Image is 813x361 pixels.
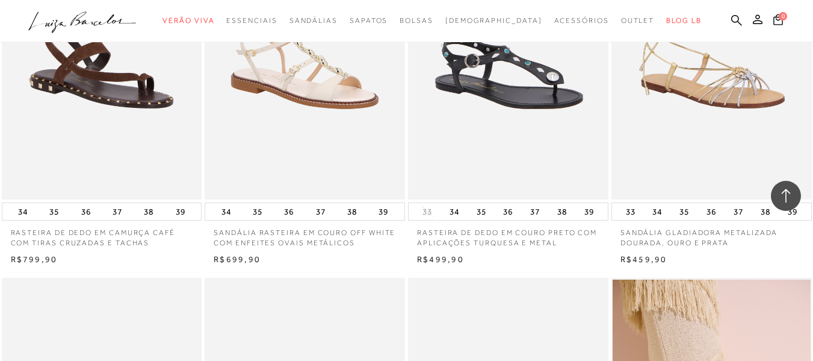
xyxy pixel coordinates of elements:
button: 36 [280,203,297,220]
button: 38 [757,203,774,220]
button: 36 [78,203,94,220]
span: 0 [779,12,787,20]
button: 36 [499,203,516,220]
button: 39 [784,203,801,220]
button: 38 [140,203,157,220]
a: RASTEIRA DE DEDO EM COURO PRETO COM APLICAÇÕES TURQUESA E METAL [408,221,608,248]
button: 37 [312,203,329,220]
button: 0 [770,13,787,30]
button: 35 [249,203,266,220]
a: categoryNavScreenReaderText [289,10,338,32]
button: 35 [676,203,693,220]
span: [DEMOGRAPHIC_DATA] [445,16,542,25]
a: RASTEIRA DE DEDO EM CAMURÇA CAFÉ COM TIRAS CRUZADAS E TACHAS [2,221,202,248]
a: categoryNavScreenReaderText [400,10,433,32]
button: 33 [622,203,639,220]
span: R$459,90 [620,254,667,264]
button: 39 [172,203,189,220]
button: 34 [14,203,31,220]
a: categoryNavScreenReaderText [554,10,609,32]
span: BLOG LB [666,16,701,25]
button: 38 [344,203,360,220]
a: categoryNavScreenReaderText [621,10,655,32]
a: categoryNavScreenReaderText [162,10,214,32]
button: 35 [473,203,490,220]
span: Outlet [621,16,655,25]
a: BLOG LB [666,10,701,32]
a: categoryNavScreenReaderText [350,10,388,32]
span: Acessórios [554,16,609,25]
button: 34 [446,203,463,220]
span: Sapatos [350,16,388,25]
button: 39 [375,203,392,220]
span: R$699,90 [214,254,261,264]
a: SANDÁLIA GLADIADORA METALIZADA DOURADA, OURO E PRATA [611,221,812,248]
button: 36 [703,203,720,220]
span: Essenciais [226,16,277,25]
a: categoryNavScreenReaderText [226,10,277,32]
span: R$499,90 [417,254,464,264]
span: Verão Viva [162,16,214,25]
a: noSubCategoriesText [445,10,542,32]
button: 37 [527,203,543,220]
button: 37 [730,203,747,220]
button: 39 [581,203,598,220]
button: 38 [554,203,570,220]
a: SANDÁLIA RASTEIRA EM COURO OFF WHITE COM ENFEITES OVAIS METÁLICOS [205,221,405,248]
button: 35 [46,203,63,220]
button: 33 [419,206,436,218]
button: 34 [218,203,235,220]
span: Bolsas [400,16,433,25]
span: Sandálias [289,16,338,25]
button: 34 [649,203,666,220]
span: R$799,90 [11,254,58,264]
button: 37 [109,203,126,220]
